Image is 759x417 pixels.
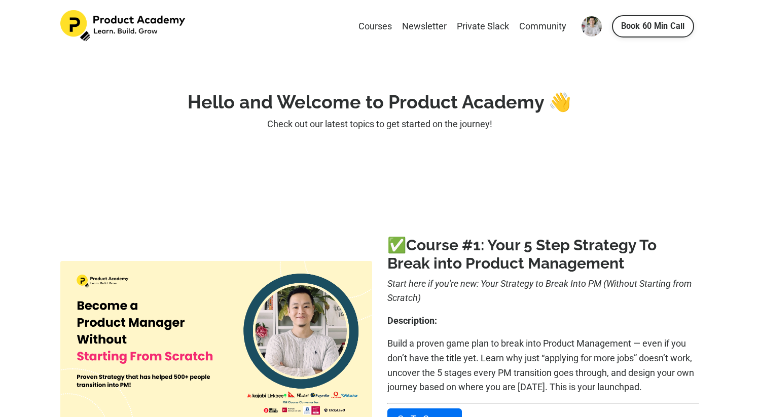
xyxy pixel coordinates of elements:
b: ✅ [387,236,473,254]
a: Courses [358,19,392,34]
img: Product Academy Logo [60,10,187,42]
p: Check out our latest topics to get started on the journey! [60,117,699,132]
a: Community [519,19,566,34]
b: Description: [387,315,437,326]
p: Build a proven game plan to break into Product Management — even if you don’t have the title yet.... [387,336,699,395]
i: Start here if you're new: Your Strategy to Break Into PM (Without Starting from Scratch) [387,278,692,304]
img: User Avatar [582,16,602,36]
strong: Hello and Welcome to Product Academy 👋 [188,91,571,112]
a: Course # [406,236,473,254]
a: Private Slack [457,19,509,34]
a: Newsletter [402,19,447,34]
a: Book 60 Min Call [612,15,694,37]
a: 1: Your 5 Step Strategy To Break into Product Management [387,236,657,272]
